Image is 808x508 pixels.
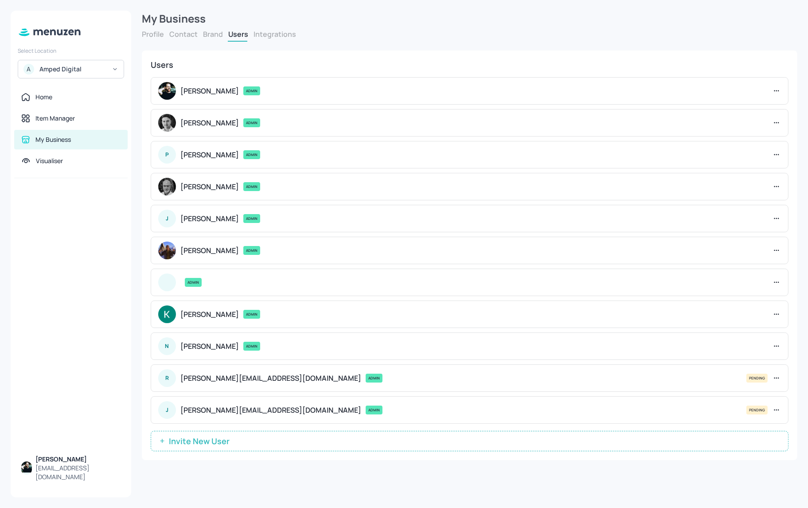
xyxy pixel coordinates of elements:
p: [PERSON_NAME] [180,214,239,223]
img: avatar [158,82,176,100]
button: Profile [142,29,164,39]
img: AOh14Gi4dQW7IVANwAlDPR0YeRFOMCxAoteUMcORJYyS1Q=s96-c [21,461,32,472]
div: ADMIN [243,310,260,319]
div: Home [35,93,52,102]
img: avatar [158,242,176,259]
div: My Business [35,135,71,144]
div: Select Location [18,47,124,55]
div: A [23,64,34,74]
button: Invite New User [151,431,788,451]
div: ADMIN [243,150,260,159]
div: [EMAIL_ADDRESS][DOMAIN_NAME] [35,464,121,481]
div: N [158,337,176,355]
p: [PERSON_NAME] [180,182,239,191]
button: Integrations [254,29,296,39]
img: avatar [158,178,176,195]
div: Users [151,59,788,70]
img: avatar [158,114,176,132]
div: [PERSON_NAME] [35,455,121,464]
span: Invite New User [164,437,234,445]
p: [PERSON_NAME] [180,310,239,319]
p: [PERSON_NAME] [180,342,239,351]
div: ADMIN [243,182,260,191]
div: ADMIN [243,118,260,127]
p: [PERSON_NAME] [180,86,239,95]
div: ADMIN [243,342,260,351]
div: PENDING [746,374,768,383]
div: PENDING [746,406,768,414]
div: ADMIN [185,278,202,287]
div: Item Manager [35,114,75,123]
div: J [158,210,176,227]
div: ADMIN [243,86,260,95]
div: ADMIN [243,246,260,255]
div: ADMIN [366,374,383,383]
button: Brand [203,29,223,39]
p: [PERSON_NAME] [180,118,239,127]
div: ADMIN [366,406,383,414]
p: [PERSON_NAME][EMAIL_ADDRESS][DOMAIN_NAME] [180,374,361,383]
div: My Business [142,11,797,27]
img: avatar [158,305,176,323]
div: R [158,369,176,387]
div: Visualiser [36,156,63,165]
p: [PERSON_NAME] [180,150,239,159]
div: P [158,146,176,164]
p: [PERSON_NAME] [180,246,239,255]
div: Amped Digital [39,65,106,74]
button: Users [228,29,248,39]
div: J [158,401,176,419]
p: [PERSON_NAME][EMAIL_ADDRESS][DOMAIN_NAME] [180,406,361,414]
button: Contact [169,29,198,39]
div: ADMIN [243,214,260,223]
